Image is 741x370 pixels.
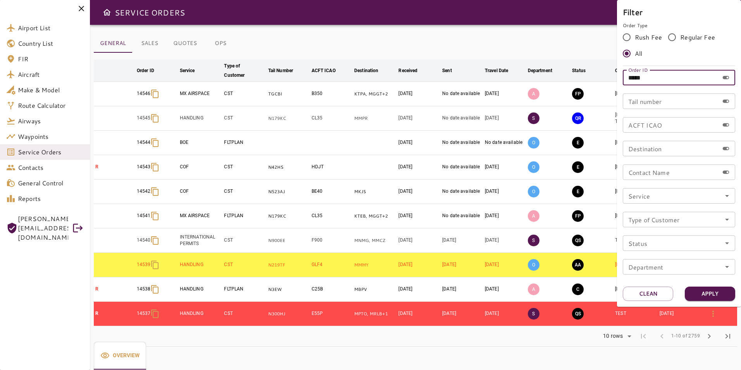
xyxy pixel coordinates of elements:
span: Regular Fee [680,33,715,42]
button: Open [722,214,732,225]
span: All [635,49,642,58]
button: Open [722,190,732,201]
div: rushFeeOrder [623,29,735,62]
label: Order ID [628,66,648,73]
h6: Filter [623,6,735,18]
button: Open [722,238,732,249]
p: Order Type [623,22,735,29]
button: Clean [623,287,673,301]
button: Open [722,261,732,272]
button: Apply [685,287,735,301]
span: Rush Fee [635,33,662,42]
